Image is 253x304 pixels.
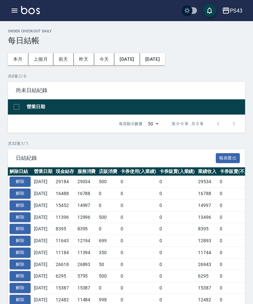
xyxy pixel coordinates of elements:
td: 0 [119,199,158,211]
td: [DATE] [32,188,54,200]
td: 12893 [196,235,218,247]
button: 本月 [8,53,28,65]
td: 0 [119,247,158,258]
td: [DATE] [32,211,54,223]
td: 0 [119,188,158,200]
td: [DATE] [32,247,54,258]
button: 昨天 [74,53,94,65]
button: 解除 [10,248,31,258]
td: [DATE] [32,223,54,235]
td: 11184 [54,247,76,258]
th: 營業日期 [32,167,54,176]
td: 0 [119,223,158,235]
p: 共 32 筆, 1 / 1 [8,141,245,147]
td: 15387 [196,282,218,294]
td: 0 [119,176,158,188]
td: 6295 [54,270,76,282]
td: 500 [97,270,119,282]
button: [DATE] [140,53,165,65]
td: 0 [158,258,197,270]
td: 14997 [76,199,98,211]
td: 0 [119,282,158,294]
button: 解除 [10,177,31,187]
img: Logo [21,6,40,14]
button: 今天 [94,53,115,65]
td: 8395 [54,223,76,235]
th: 營業日期 [25,99,245,115]
td: [DATE] [32,258,54,270]
td: 26618 [54,258,76,270]
td: 0 [158,211,197,223]
td: 500 [97,211,119,223]
td: 14997 [196,199,218,211]
td: 5795 [76,270,98,282]
td: 15452 [54,199,76,211]
a: 報表匯出 [216,154,240,161]
th: 店販消費 [97,167,119,176]
div: 50 [145,115,161,133]
td: 0 [97,188,119,200]
td: 0 [158,282,197,294]
td: [DATE] [32,176,54,188]
button: 上個月 [28,53,53,65]
td: 11744 [196,247,218,258]
button: 解除 [10,271,31,281]
button: 報表匯出 [216,153,240,163]
button: 解除 [10,259,31,270]
th: 業績收入 [196,167,218,176]
td: 0 [97,282,119,294]
td: 0 [158,199,197,211]
p: 共 0 筆, 1 / 0 [8,73,245,79]
td: 16788 [196,188,218,200]
button: save [203,4,216,17]
th: 解除日結 [8,167,32,176]
button: 解除 [10,212,31,222]
div: PS43 [230,7,242,15]
td: 13496 [196,211,218,223]
td: 8395 [196,223,218,235]
button: 解除 [10,224,31,234]
td: 6295 [196,270,218,282]
td: [DATE] [32,235,54,247]
td: 26943 [196,258,218,270]
td: 29034 [76,176,98,188]
td: 29184 [54,176,76,188]
button: 解除 [10,188,31,199]
button: 解除 [10,236,31,246]
td: [DATE] [32,270,54,282]
td: 8395 [76,223,98,235]
td: 11394 [76,247,98,258]
button: 解除 [10,200,31,211]
td: [DATE] [32,199,54,211]
td: 699 [97,235,119,247]
h2: Order checkout daily [8,29,245,33]
button: PS43 [219,4,245,17]
td: 0 [97,199,119,211]
td: 500 [97,176,119,188]
span: 尚未日結紀錄 [16,87,237,94]
span: 日結紀錄 [16,155,216,161]
th: 現金結存 [54,167,76,176]
td: 0 [119,258,158,270]
td: 12996 [76,211,98,223]
td: 0 [158,223,197,235]
p: 第 0–0 筆 共 0 筆 [172,121,204,127]
td: 0 [97,223,119,235]
td: 0 [158,188,197,200]
th: 卡券販賣(入業績) [158,167,197,176]
td: 0 [158,247,197,258]
td: 0 [119,270,158,282]
td: 16788 [76,188,98,200]
td: 11643 [54,235,76,247]
button: 解除 [10,283,31,293]
p: 每頁顯示數量 [119,121,143,127]
td: 11396 [54,211,76,223]
td: 15387 [54,282,76,294]
button: [DATE] [114,53,140,65]
td: 50 [97,258,119,270]
td: 26893 [76,258,98,270]
th: 服務消費 [76,167,98,176]
td: 29534 [196,176,218,188]
td: 350 [97,247,119,258]
td: 0 [119,235,158,247]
